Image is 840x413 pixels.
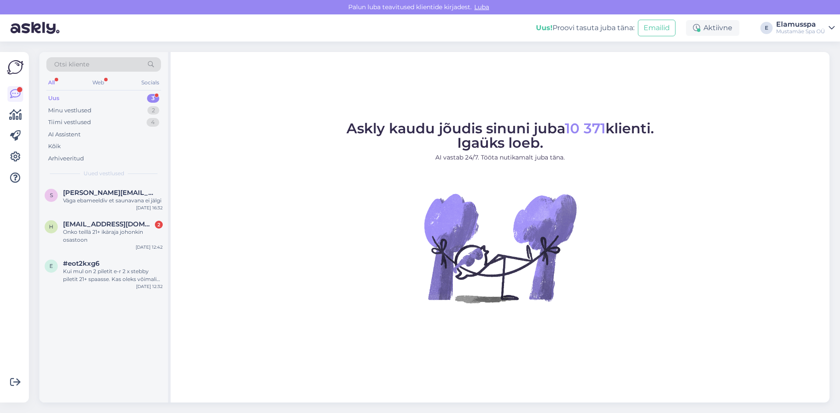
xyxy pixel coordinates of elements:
span: #eot2kxg6 [63,260,99,267]
div: Väga ebameeldiv et saunavana ei jälgi [63,197,163,205]
div: Proovi tasuta juba täna: [536,23,634,33]
div: 4 [147,118,159,127]
div: Minu vestlused [48,106,91,115]
span: s [50,192,53,198]
div: 2 [155,221,163,229]
a: ElamusspaMustamäe Spa OÜ [776,21,835,35]
div: Mustamäe Spa OÜ [776,28,825,35]
div: [DATE] 12:32 [136,283,163,290]
div: [DATE] 16:32 [136,205,163,211]
button: Emailid [638,20,675,36]
div: 2 [147,106,159,115]
span: Otsi kliente [54,60,89,69]
div: Kõik [48,142,61,151]
div: 3 [147,94,159,103]
div: Tiimi vestlused [48,118,91,127]
span: 10 371 [565,120,605,137]
div: E [760,22,773,34]
div: Onko teillä 21+ ikäraja johonkin osastoon [63,228,163,244]
div: Web [91,77,106,88]
div: Elamusspa [776,21,825,28]
span: Uued vestlused [84,170,124,177]
span: e [49,263,53,269]
div: All [46,77,56,88]
span: steven.allik6@gmail.com [63,189,154,197]
img: Askly Logo [7,59,24,76]
div: AI Assistent [48,130,80,139]
span: Luba [472,3,492,11]
div: Socials [140,77,161,88]
div: Aktiivne [686,20,739,36]
p: AI vastab 24/7. Tööta nutikamalt juba täna. [346,153,654,162]
div: Uus [48,94,59,103]
span: Askly kaudu jõudis sinuni juba klienti. Igaüks loeb. [346,120,654,151]
span: hkoponen84@gmail.com [63,220,154,228]
span: h [49,223,53,230]
b: Uus! [536,24,553,32]
img: No Chat active [421,169,579,326]
div: Arhiveeritud [48,154,84,163]
div: [DATE] 12:42 [136,244,163,250]
div: Kui mul on 2 piletit e-r 2 x stebby piletit 21+ spaasse. Kas oleks võimalik [PERSON_NAME] realise... [63,267,163,283]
